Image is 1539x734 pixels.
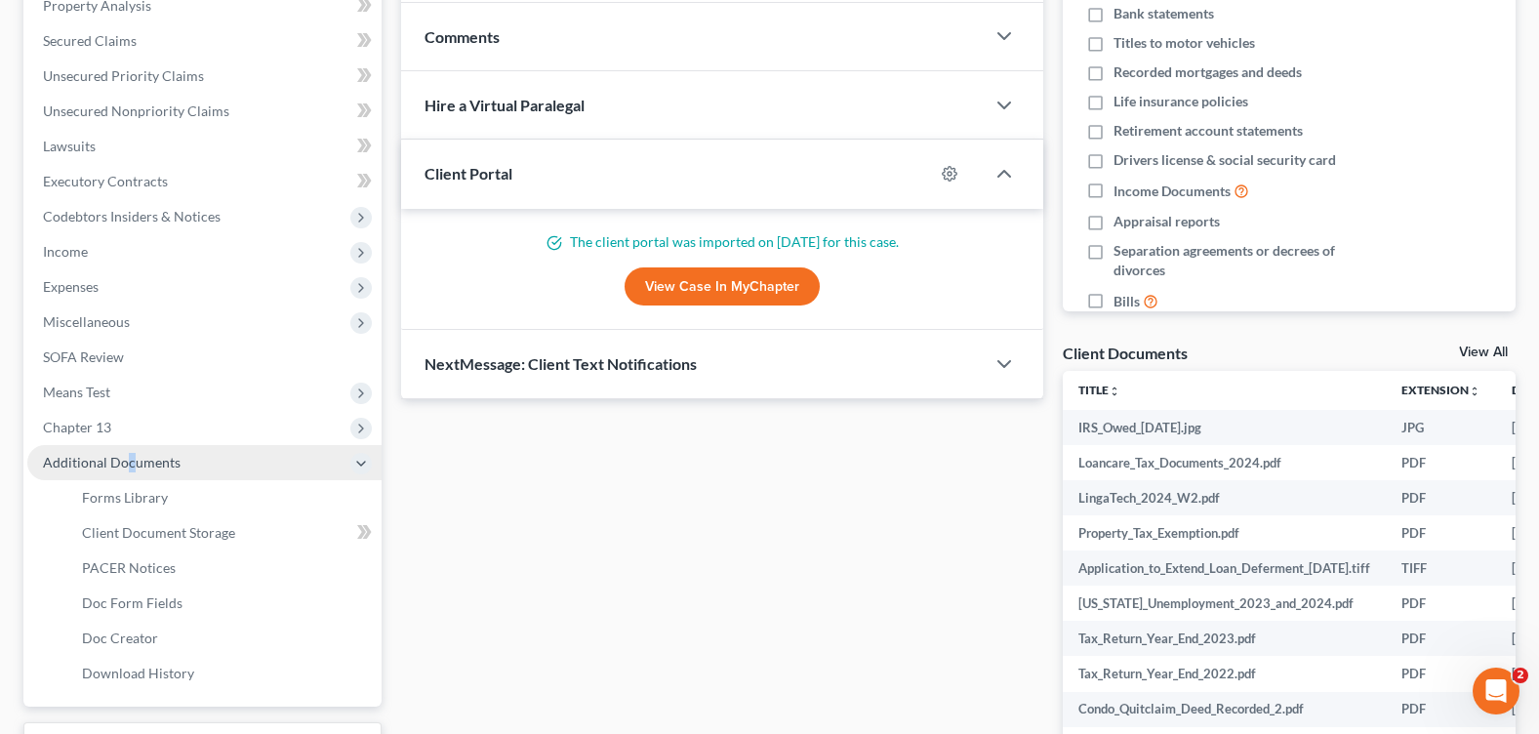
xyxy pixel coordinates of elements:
td: PDF [1386,480,1496,515]
td: IRS_Owed_[DATE].jpg [1063,410,1386,445]
span: Download History [82,665,194,681]
td: [US_STATE]_Unemployment_2023_and_2024.pdf [1063,586,1386,621]
span: Recorded mortgages and deeds [1114,62,1302,82]
span: 2 [1513,668,1528,683]
span: Titles to motor vehicles [1114,33,1255,53]
td: LingaTech_2024_W2.pdf [1063,480,1386,515]
a: Client Document Storage [66,515,382,550]
span: PACER Notices [82,559,176,576]
span: Miscellaneous [43,313,130,330]
td: Tax_Return_Year_End_2023.pdf [1063,621,1386,656]
span: Secured Claims [43,32,137,49]
a: Executory Contracts [27,164,382,199]
span: Expenses [43,278,99,295]
span: Income [43,243,88,260]
td: PDF [1386,656,1496,691]
span: Client Document Storage [82,524,235,541]
span: Drivers license & social security card [1114,150,1336,170]
td: Property_Tax_Exemption.pdf [1063,515,1386,550]
a: Forms Library [66,480,382,515]
span: Life insurance policies [1114,92,1248,111]
span: Unsecured Priority Claims [43,67,204,84]
td: PDF [1386,515,1496,550]
span: Codebtors Insiders & Notices [43,208,221,224]
p: The client portal was imported on [DATE] for this case. [425,232,1020,252]
span: Doc Form Fields [82,594,182,611]
a: Doc Form Fields [66,586,382,621]
td: Tax_Return_Year_End_2022.pdf [1063,656,1386,691]
a: Download History [66,656,382,691]
span: Means Test [43,384,110,400]
a: View Case in MyChapter [625,267,820,306]
i: unfold_more [1469,386,1480,397]
td: PDF [1386,692,1496,727]
span: Retirement account statements [1114,121,1303,141]
a: Titleunfold_more [1078,383,1120,397]
span: Income Documents [1114,182,1231,201]
span: Lawsuits [43,138,96,154]
span: Bills [1114,292,1140,311]
span: Unsecured Nonpriority Claims [43,102,229,119]
span: Appraisal reports [1114,212,1220,231]
td: PDF [1386,586,1496,621]
a: PACER Notices [66,550,382,586]
td: JPG [1386,410,1496,445]
span: Chapter 13 [43,419,111,435]
a: Unsecured Priority Claims [27,59,382,94]
td: Condo_Quitclaim_Deed_Recorded_2.pdf [1063,692,1386,727]
span: Separation agreements or decrees of divorces [1114,241,1386,280]
td: PDF [1386,445,1496,480]
td: TIFF [1386,550,1496,586]
a: Lawsuits [27,129,382,164]
iframe: Intercom live chat [1473,668,1519,714]
i: unfold_more [1109,386,1120,397]
span: Doc Creator [82,630,158,646]
span: SOFA Review [43,348,124,365]
span: Additional Documents [43,454,181,470]
a: Doc Creator [66,621,382,656]
div: Client Documents [1063,343,1188,363]
span: NextMessage: Client Text Notifications [425,354,697,373]
span: Client Portal [425,164,512,183]
span: Forms Library [82,489,168,506]
td: PDF [1386,621,1496,656]
span: Hire a Virtual Paralegal [425,96,585,114]
a: Secured Claims [27,23,382,59]
a: View All [1459,346,1508,359]
a: SOFA Review [27,340,382,375]
span: Executory Contracts [43,173,168,189]
span: Bank statements [1114,4,1214,23]
a: Extensionunfold_more [1401,383,1480,397]
td: Application_to_Extend_Loan_Deferment_[DATE].tiff [1063,550,1386,586]
a: Unsecured Nonpriority Claims [27,94,382,129]
span: Comments [425,27,500,46]
td: Loancare_Tax_Documents_2024.pdf [1063,445,1386,480]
